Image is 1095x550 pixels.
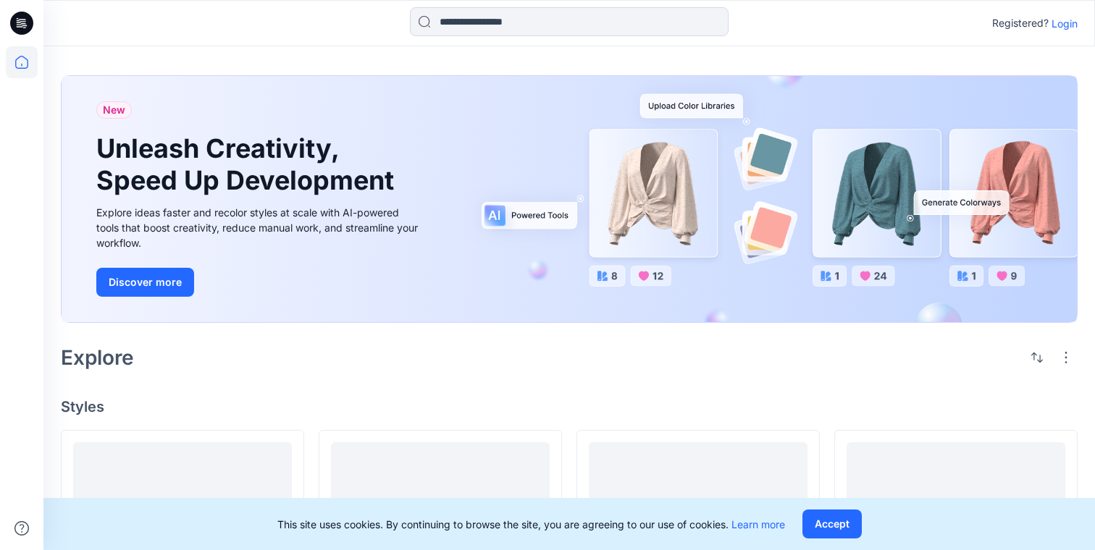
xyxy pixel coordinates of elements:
[1052,16,1078,31] p: Login
[802,509,862,538] button: Accept
[96,205,422,250] div: Explore ideas faster and recolor styles at scale with AI-powered tools that boost creativity, red...
[992,14,1049,32] p: Registered?
[96,268,422,297] a: Discover more
[96,133,400,195] h1: Unleash Creativity, Speed Up Development
[277,517,785,532] p: This site uses cookies. By continuing to browse the site, you are agreeing to our use of cookies.
[103,101,125,119] span: New
[61,346,134,369] h2: Explore
[731,518,785,530] a: Learn more
[61,398,1078,415] h4: Styles
[96,268,194,297] button: Discover more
